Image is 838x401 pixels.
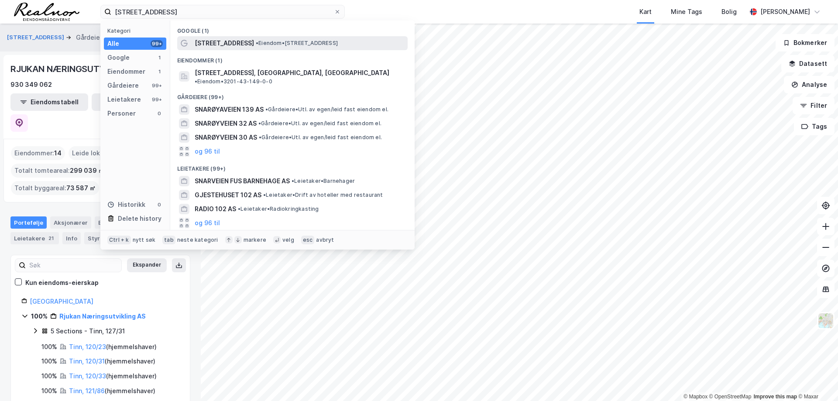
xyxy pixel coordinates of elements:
div: 99+ [151,82,163,89]
div: ( hjemmelshaver ) [69,342,157,352]
div: 930 349 062 [10,79,52,90]
span: Gårdeiere • Utl. av egen/leid fast eiendom el. [259,134,382,141]
img: realnor-logo.934646d98de889bb5806.png [14,3,79,21]
div: 100% [31,311,48,322]
div: 0 [156,110,163,117]
div: [PERSON_NAME] [760,7,810,17]
button: [STREET_ADDRESS] [7,33,66,42]
span: 299 039 ㎡ [70,165,104,176]
a: Tinn, 120/23 [69,343,106,350]
button: Filter [793,97,835,114]
span: • [258,120,261,127]
button: Analyse [784,76,835,93]
span: • [238,206,240,212]
span: • [292,178,294,184]
span: 14 [54,148,62,158]
input: Søk [26,259,121,272]
iframe: Chat Widget [794,359,838,401]
span: SNARØYVEIEN 30 AS [195,132,257,143]
span: GJESTEHUSET 102 AS [195,190,261,200]
span: • [195,78,197,85]
div: ( hjemmelshaver ) [69,356,155,367]
div: velg [282,236,294,243]
button: Eiendomstabell [10,93,88,111]
div: 1 [156,54,163,61]
span: Eiendom • [STREET_ADDRESS] [256,40,338,47]
div: Google [107,52,130,63]
a: [GEOGRAPHIC_DATA] [30,298,93,305]
div: 0 [156,201,163,208]
div: Kun eiendoms-eierskap [25,278,99,288]
div: Eiendommer [107,66,145,77]
div: Personer [107,108,136,119]
button: Tags [794,118,835,135]
div: Totalt byggareal : [11,181,99,195]
div: 100% [41,342,57,352]
div: Alle [107,38,119,49]
div: Mine Tags [671,7,702,17]
div: nytt søk [133,236,156,243]
div: 100% [41,356,57,367]
div: Gårdeier [76,32,102,43]
div: Info [62,232,81,244]
span: Eiendom • 3201-43-149-0-0 [195,78,272,85]
span: [STREET_ADDRESS] [195,38,254,48]
span: Gårdeiere • Utl. av egen/leid fast eiendom el. [258,120,381,127]
button: Bokmerker [776,34,835,51]
span: Leietaker • Drift av hoteller med restaurant [263,192,383,199]
span: [STREET_ADDRESS], [GEOGRAPHIC_DATA], [GEOGRAPHIC_DATA] [195,68,389,78]
span: Leietaker • Barnehager [292,178,355,185]
a: Tinn, 121/86 [69,387,105,394]
div: Leide lokasjoner : [69,146,131,160]
div: 99+ [151,40,163,47]
div: Google (1) [170,21,415,36]
div: Kategori [107,27,166,34]
span: Leietaker • Radiokringkasting [238,206,319,212]
div: Portefølje [10,216,47,229]
div: markere [244,236,266,243]
span: SNARØYVEIEN 32 AS [195,118,257,129]
div: esc [301,236,315,244]
span: • [256,40,258,46]
button: og 96 til [195,146,220,157]
img: Z [817,312,834,329]
span: • [265,106,268,113]
div: Delete history [118,213,161,224]
div: Gårdeiere [107,80,139,91]
div: ( hjemmelshaver ) [69,386,155,396]
div: Leietakere [10,232,59,244]
a: Rjukan Næringsutvikling AS [59,312,146,320]
div: Historikk [107,199,145,210]
div: 21 [47,234,55,243]
span: SNARVEIEN FUS BARNEHAGE AS [195,176,290,186]
span: 73 587 ㎡ [66,183,96,193]
div: Eiendommer (1) [170,50,415,66]
div: Aksjonærer [50,216,91,229]
a: OpenStreetMap [709,394,752,400]
div: Eiendommer : [11,146,65,160]
span: • [259,134,261,141]
div: neste kategori [177,236,218,243]
div: Kart [639,7,652,17]
div: Leietakere [107,94,141,105]
div: Eiendommer [95,216,149,229]
span: SNARØYAVEIEN 139 AS [195,104,264,115]
div: Kontrollprogram for chat [794,359,838,401]
div: Bolig [721,7,737,17]
div: ( hjemmelshaver ) [69,371,157,381]
div: 100% [41,371,57,381]
span: RADIO 102 AS [195,204,236,214]
a: Tinn, 120/31 [69,357,105,365]
button: Ekspander [127,258,167,272]
span: Gårdeiere • Utl. av egen/leid fast eiendom el. [265,106,388,113]
a: Improve this map [754,394,797,400]
div: 5 Sections - Tinn, 127/31 [51,326,125,336]
span: • [263,192,266,198]
div: 99+ [151,96,163,103]
div: Gårdeiere (99+) [170,87,415,103]
input: Søk på adresse, matrikkel, gårdeiere, leietakere eller personer [111,5,334,18]
div: Styret [84,232,120,244]
div: avbryt [316,236,334,243]
div: tab [162,236,175,244]
div: 1 [156,68,163,75]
